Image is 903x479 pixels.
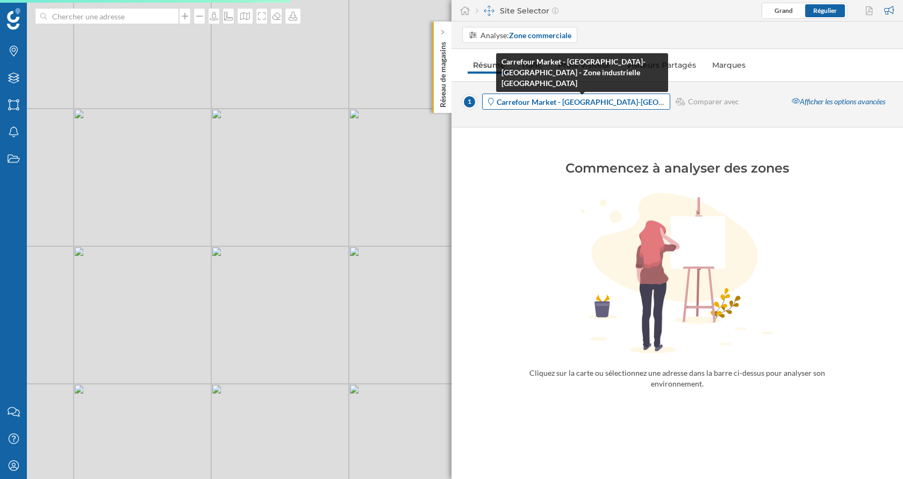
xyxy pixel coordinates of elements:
[7,8,20,30] img: Logo Geoblink
[497,97,857,106] strong: Carrefour Market - [GEOGRAPHIC_DATA]-[GEOGRAPHIC_DATA] - Zone industrielle [GEOGRAPHIC_DATA]
[775,6,793,15] span: Grand
[462,95,477,109] span: 1
[785,92,892,111] div: Afficher les options avancées
[484,5,494,16] img: dashboards-manager.svg
[509,31,571,40] strong: Zone commerciale
[707,56,751,74] a: Marques
[527,368,828,389] div: Cliquez sur la carte ou sélectionnez une adresse dans la barre ci-dessus pour analyser son enviro...
[505,160,849,177] div: Commencez à analyser des zones
[23,8,61,17] span: Support
[813,6,837,15] span: Régulier
[481,30,571,41] div: Analyse:
[688,96,739,107] span: Comparer avec
[438,38,448,108] p: Réseau de magasins
[476,5,558,16] div: Site Selector
[501,57,646,88] strong: Carrefour Market - [GEOGRAPHIC_DATA]-[GEOGRAPHIC_DATA] - Zone industrielle [GEOGRAPHIC_DATA]
[468,56,511,74] a: Résumé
